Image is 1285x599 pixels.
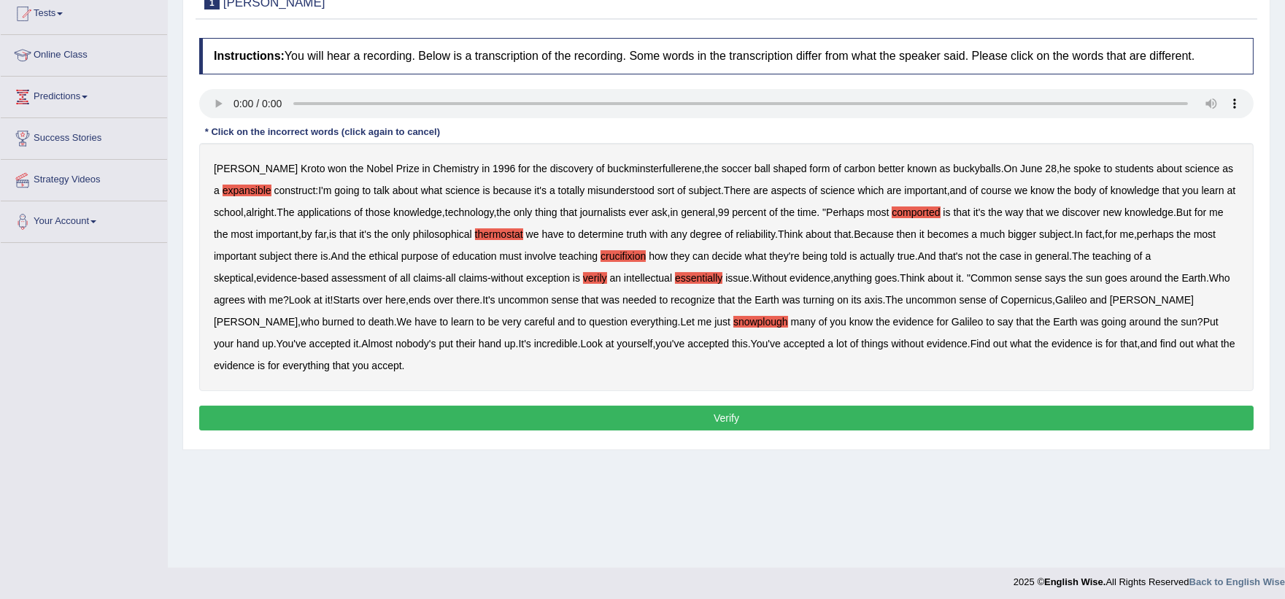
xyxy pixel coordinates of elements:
b: for [1195,206,1206,218]
b: the [352,250,366,262]
b: technology [445,206,494,218]
b: learn [451,316,474,328]
b: sense [960,294,987,306]
b: truth [626,228,647,240]
b: education [452,250,497,262]
b: sense [1015,272,1042,284]
b: you [1182,185,1199,196]
b: decide [712,250,742,262]
b: uncommon [906,294,956,306]
b: issue [725,272,749,284]
b: becomes [927,228,969,240]
b: important [256,228,298,240]
b: it [325,294,331,306]
b: in [422,163,431,174]
b: know [1030,185,1054,196]
b: me [269,294,283,306]
b: much [980,228,1005,240]
b: 28 [1045,163,1057,174]
b: based [301,272,328,284]
b: me [698,316,711,328]
b: assessment [331,272,386,284]
b: In [1074,228,1083,240]
b: the [983,250,997,262]
b: journalists [580,206,626,218]
b: totally [558,185,585,196]
b: alright [246,206,274,218]
b: Think [900,272,925,284]
b: is [483,185,490,196]
a: Your Account [1,201,167,238]
b: science [445,185,479,196]
b: school [214,206,243,218]
b: how [649,250,668,262]
b: told [830,250,847,262]
b: exception [526,272,570,284]
b: [PERSON_NAME] [214,316,298,328]
b: soccer [722,163,752,174]
b: shaped [773,163,807,174]
b: for [518,163,530,174]
b: new [1103,206,1122,218]
a: Back to English Wise [1189,576,1285,587]
b: the [1165,272,1178,284]
a: Strategy Videos [1,160,167,196]
b: with [248,294,266,306]
b: is [849,250,857,262]
a: Success Stories [1,118,167,155]
b: over [433,294,453,306]
b: any [671,228,687,240]
b: I'm [318,185,331,196]
b: uncommon [498,294,549,306]
b: students [1115,163,1154,174]
b: about [1157,163,1182,174]
b: important [904,185,946,196]
b: everything [630,316,678,328]
b: 1996 [493,163,515,174]
b: agrees [214,294,245,306]
b: crucifixion [601,250,646,262]
b: verily [583,272,607,284]
b: that [582,294,598,306]
b: very [502,316,521,328]
b: it's [359,228,371,240]
b: there [295,250,318,262]
b: learn [1201,185,1224,196]
b: of [441,250,449,262]
b: of [769,206,778,218]
b: There [724,185,751,196]
b: perhaps [1137,228,1174,240]
b: that [1162,185,1179,196]
b: can [692,250,709,262]
b: Who [1209,272,1230,284]
div: , . , : . , , . , , , , . " . , , . . . , , . . . , - - - . , . . " . ? ! , . . , , . . ? . . . .... [199,143,1254,391]
b: the [988,206,1002,218]
b: evidence [256,272,297,284]
b: Starts [333,294,360,306]
b: determine [578,228,623,240]
b: Look [289,294,311,306]
b: its [852,294,862,306]
b: talk [374,185,390,196]
b: those [366,206,390,218]
b: as [940,163,951,174]
b: needed [622,294,657,306]
b: [PERSON_NAME] [214,163,298,174]
b: most [231,228,252,240]
b: involve [525,250,557,262]
b: know [849,316,873,328]
b: the [781,206,795,218]
b: that [560,206,577,218]
b: me [1209,206,1223,218]
b: ask [652,206,668,218]
b: ends [409,294,431,306]
b: Perhaps [826,206,864,218]
b: the [1069,272,1083,284]
b: On [1004,163,1018,174]
b: to [578,316,587,328]
b: misunderstood [587,185,655,196]
b: it [956,272,961,284]
b: that [834,228,851,240]
b: we [1014,185,1027,196]
b: is [573,272,580,284]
